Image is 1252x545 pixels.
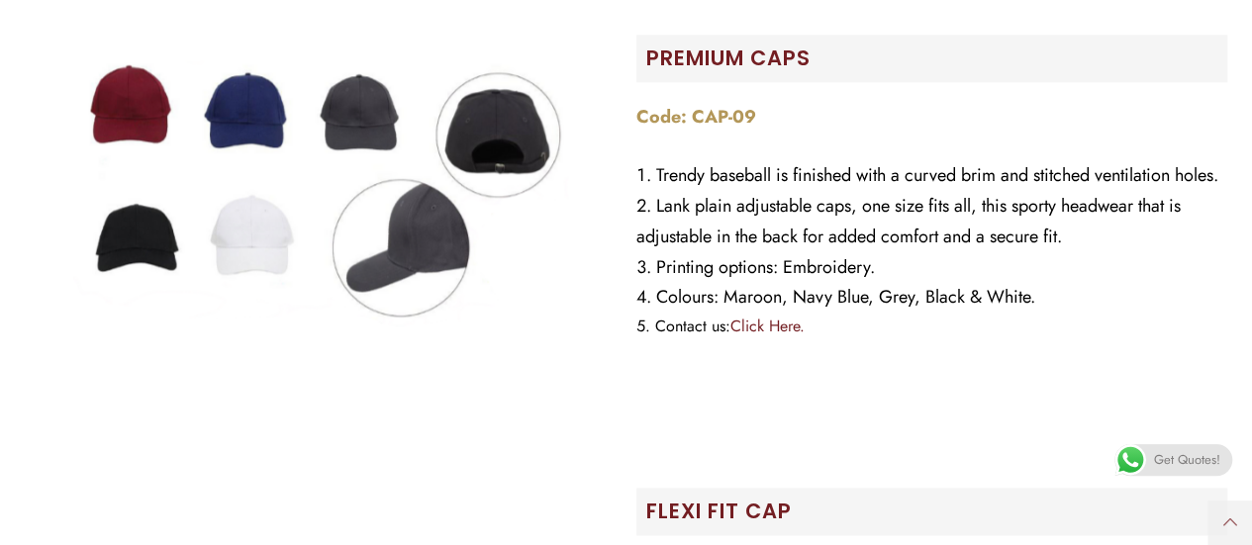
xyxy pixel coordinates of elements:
h2: Flexi Fit Cap [646,498,1228,524]
span: Get Quotes! [1154,444,1220,476]
a: Click Here. [730,315,805,337]
strong: Code: CAP-09 [636,104,756,130]
span: Printing options: Embroidery. [656,254,875,280]
span: Colours: Maroon, Navy Blue, Grey, Black & White. [656,284,1035,310]
h2: PREMIUM CAPS [646,45,1228,71]
li: Contact us: [636,313,1228,340]
span: Lank plain adjustable caps, one size fits all, this sporty headwear that is adjustable in the bac... [636,193,1181,249]
span: Trendy baseball is finished with a curved brim and stitched ventilation holes. [656,162,1218,188]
